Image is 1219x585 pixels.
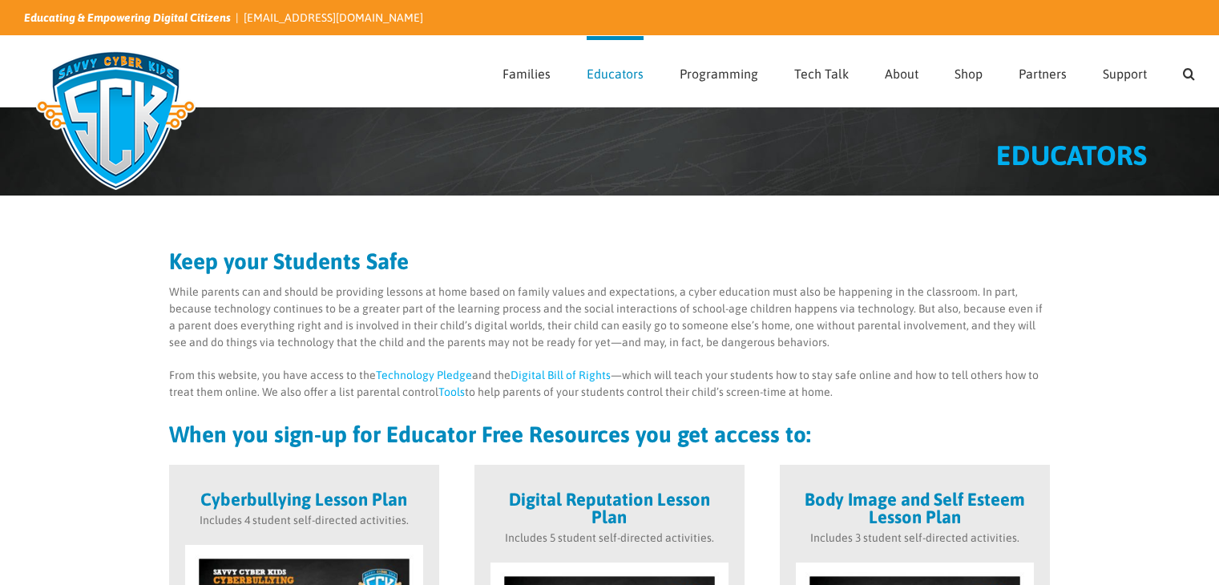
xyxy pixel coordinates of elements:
[509,489,710,527] strong: Digital Reputation Lesson Plan
[169,250,1051,272] h2: Keep your Students Safe
[503,67,551,80] span: Families
[200,489,407,510] strong: Cyberbullying Lesson Plan
[1019,67,1067,80] span: Partners
[1019,36,1067,107] a: Partners
[796,530,1034,547] p: Includes 3 student self-directed activities.
[794,67,849,80] span: Tech Talk
[169,367,1051,401] p: From this website, you have access to the and the —which will teach your students how to stay saf...
[503,36,551,107] a: Families
[511,369,611,381] a: Digital Bill of Rights
[1103,67,1147,80] span: Support
[438,385,465,398] a: Tools
[490,530,729,547] p: Includes 5 student self-directed activities.
[1183,36,1195,107] a: Search
[587,36,644,107] a: Educators
[185,512,423,529] p: Includes 4 student self-directed activities.
[794,36,849,107] a: Tech Talk
[885,36,918,107] a: About
[955,67,983,80] span: Shop
[805,489,1025,527] strong: Body Image and Self Esteem Lesson Plan
[1103,36,1147,107] a: Support
[169,284,1051,351] p: While parents can and should be providing lessons at home based on family values and expectations...
[503,36,1195,107] nav: Main Menu
[24,11,231,24] i: Educating & Empowering Digital Citizens
[955,36,983,107] a: Shop
[680,36,758,107] a: Programming
[587,67,644,80] span: Educators
[376,369,472,381] a: Technology Pledge
[996,139,1147,171] span: EDUCATORS
[169,423,1051,446] h2: When you sign-up for Educator Free Resources you get access to:
[244,11,423,24] a: [EMAIL_ADDRESS][DOMAIN_NAME]
[24,40,208,200] img: Savvy Cyber Kids Logo
[885,67,918,80] span: About
[680,67,758,80] span: Programming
